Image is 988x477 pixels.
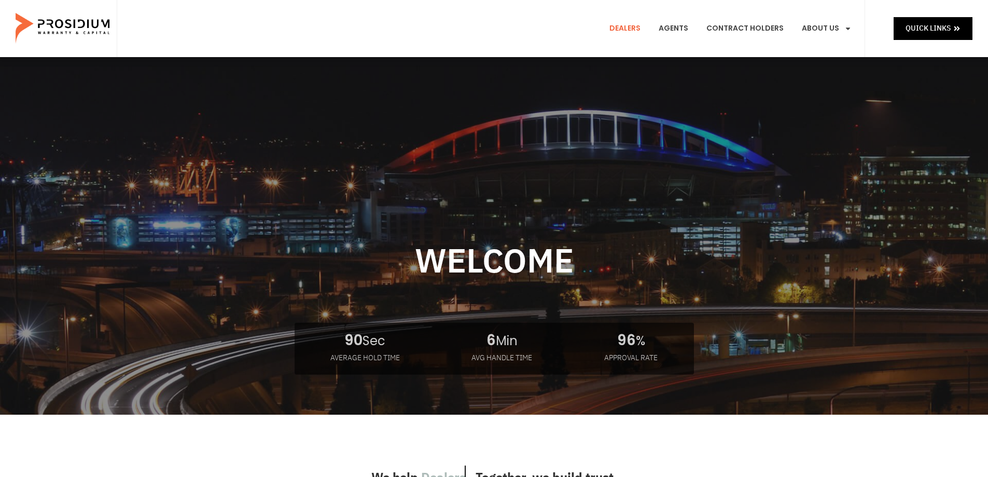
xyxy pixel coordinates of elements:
[651,9,696,48] a: Agents
[894,17,972,39] a: Quick Links
[794,9,859,48] a: About Us
[602,9,859,48] nav: Menu
[906,22,951,35] span: Quick Links
[699,9,791,48] a: Contract Holders
[602,9,648,48] a: Dealers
